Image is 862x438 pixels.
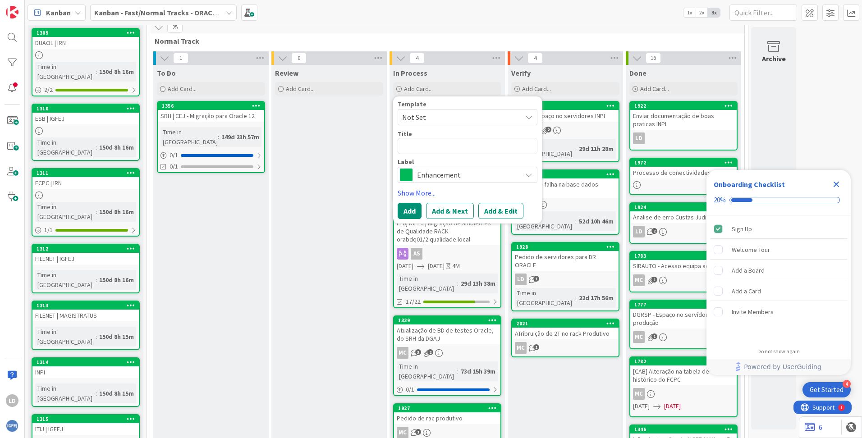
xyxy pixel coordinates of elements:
[37,302,139,309] div: 1313
[634,253,737,259] div: 1783
[32,105,139,124] div: 1310ESB | IGFEJ
[459,278,498,288] div: 29d 13h 38m
[97,332,136,342] div: 150d 8h 15m
[630,309,737,328] div: DGRSP - Espaço no servidor de produção
[630,159,737,167] div: 1972
[577,144,616,154] div: 29d 11h 28m
[19,1,41,12] span: Support
[158,102,264,110] div: 1356
[651,333,657,339] span: 1
[633,401,650,411] span: [DATE]
[634,103,737,109] div: 1922
[394,384,500,395] div: 0/1
[651,228,657,234] span: 2
[291,53,307,64] span: 0
[512,243,619,251] div: 1928
[805,422,822,433] a: 6
[394,248,500,260] div: AS
[37,30,139,36] div: 1309
[640,85,669,93] span: Add Card...
[219,132,261,142] div: 149d 23h 57m
[35,137,96,157] div: Time in [GEOGRAPHIC_DATA]
[35,270,96,290] div: Time in [GEOGRAPHIC_DATA]
[397,347,408,359] div: MC
[710,281,847,301] div: Add a Card is incomplete.
[630,102,737,110] div: 1922
[732,244,770,255] div: Welcome Tour
[286,85,315,93] span: Add Card...
[46,7,71,18] span: Kanban
[732,265,765,276] div: Add a Board
[634,301,737,308] div: 1777
[706,170,851,375] div: Checklist Container
[398,405,500,411] div: 1927
[32,245,139,253] div: 1312
[96,207,97,217] span: :
[173,53,188,64] span: 1
[512,251,619,271] div: Pedido de servidores para DR ORACLE
[457,278,459,288] span: :
[393,68,427,78] span: In Process
[428,261,445,271] span: [DATE]
[577,216,616,226] div: 52d 10h 46m
[630,365,737,385] div: [CAB] Alteração na tabela de histórico do FCPC
[732,224,752,234] div: Sign Up
[157,68,176,78] span: To Do
[47,4,49,11] div: 1
[511,68,531,78] span: Verify
[714,179,785,190] div: Onboarding Checklist
[35,383,96,403] div: Time in [GEOGRAPHIC_DATA]
[512,102,619,122] div: 1923Alterar espaço no servidores INPI
[630,301,737,309] div: 1777
[32,366,139,378] div: INPI
[515,139,575,159] div: Time in [GEOGRAPHIC_DATA]
[512,319,619,328] div: 2021
[630,260,737,272] div: SIRAUTO - Acesso equipa accenture
[44,225,53,235] span: 1 / 1
[706,215,851,342] div: Checklist items
[415,349,421,355] span: 3
[398,159,414,165] span: Label
[6,420,18,432] img: avatar
[630,110,737,130] div: Enviar documentação de boas praticas INPI
[452,261,460,271] div: 4M
[696,8,708,17] span: 2x
[218,132,219,142] span: :
[630,357,737,365] div: 1782
[630,203,737,223] div: 1924Analise de erro Custas Judiacias
[512,170,619,178] div: 1925
[706,359,851,375] div: Footer
[37,416,139,422] div: 1315
[630,159,737,178] div: 1972Processo de conectividades
[630,226,737,237] div: LD
[732,306,774,317] div: Invite Members
[394,412,500,424] div: Pedido de rac produtivo
[683,8,696,17] span: 1x
[575,144,577,154] span: :
[630,132,737,144] div: LD
[512,124,619,136] div: LD
[406,297,421,306] span: 17/22
[664,401,681,411] span: [DATE]
[710,302,847,322] div: Invite Members is incomplete.
[634,160,737,166] div: 1972
[32,423,139,435] div: ITIJ | IGFEJ
[512,178,619,198] div: Analise de falha na base dados QLDSTS
[402,111,515,123] span: Not Set
[32,169,139,189] div: 1311FCPC | IRN
[515,288,575,308] div: Time in [GEOGRAPHIC_DATA]
[32,301,139,310] div: 1313
[633,388,645,400] div: MC
[158,102,264,122] div: 1356SRH | CEJ - Migração para Oracle 12
[478,203,523,219] button: Add & Edit
[155,36,733,46] span: Normal Track
[512,274,619,285] div: LD
[512,243,619,271] div: 1928Pedido de servidores para DR ORACLE
[512,328,619,339] div: ATribruição de 2T no rack Produtivo
[546,127,551,132] span: 2
[522,85,551,93] span: Add Card...
[575,293,577,303] span: :
[634,204,737,210] div: 1924
[533,344,539,350] span: 1
[275,68,298,78] span: Review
